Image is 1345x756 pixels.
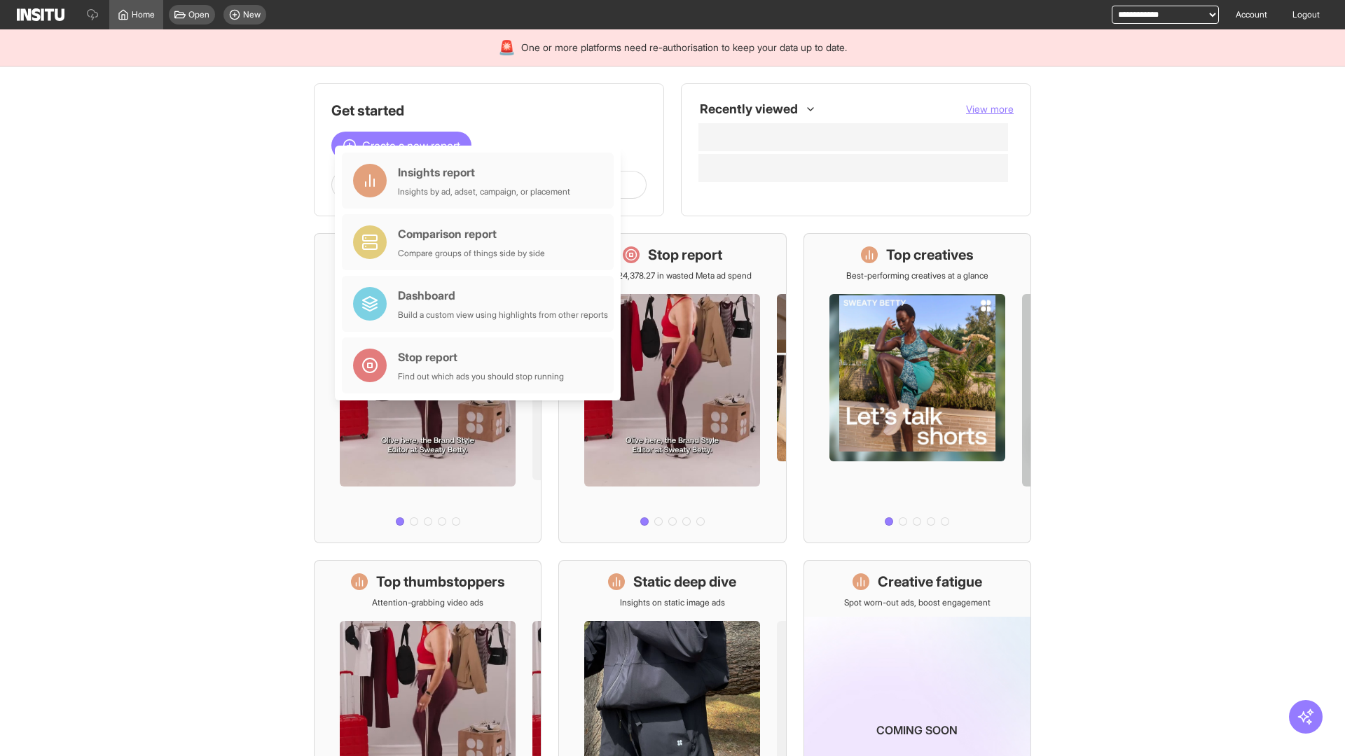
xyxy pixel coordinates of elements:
div: Stop report [398,349,564,365]
p: Attention-grabbing video ads [372,597,483,608]
h1: Static deep dive [633,572,736,591]
a: What's live nowSee all active ads instantly [314,233,542,543]
p: Best-performing creatives at a glance [846,270,988,281]
span: New [243,9,261,20]
span: Home [132,9,155,20]
div: Find out which ads you should stop running [398,371,564,382]
p: Save £24,378.27 in wasted Meta ad spend [593,270,752,281]
a: Stop reportSave £24,378.27 in wasted Meta ad spend [558,233,786,543]
span: Create a new report [362,137,460,154]
img: Logo [17,8,64,21]
div: Insights by ad, adset, campaign, or placement [398,186,570,197]
div: Compare groups of things side by side [398,248,545,259]
div: Comparison report [398,225,545,242]
button: Create a new report [331,132,471,160]
p: Insights on static image ads [620,597,725,608]
div: Dashboard [398,287,608,304]
div: Build a custom view using highlights from other reports [398,309,608,321]
span: Open [188,9,209,20]
h1: Top thumbstoppers [376,572,505,591]
h1: Stop report [648,245,722,265]
div: 🚨 [498,38,516,57]
h1: Top creatives [886,245,974,265]
span: View more [966,103,1014,115]
button: View more [966,102,1014,116]
a: Top creativesBest-performing creatives at a glance [803,233,1031,543]
span: One or more platforms need re-authorisation to keep your data up to date. [521,41,847,55]
h1: Get started [331,101,647,120]
div: Insights report [398,164,570,181]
